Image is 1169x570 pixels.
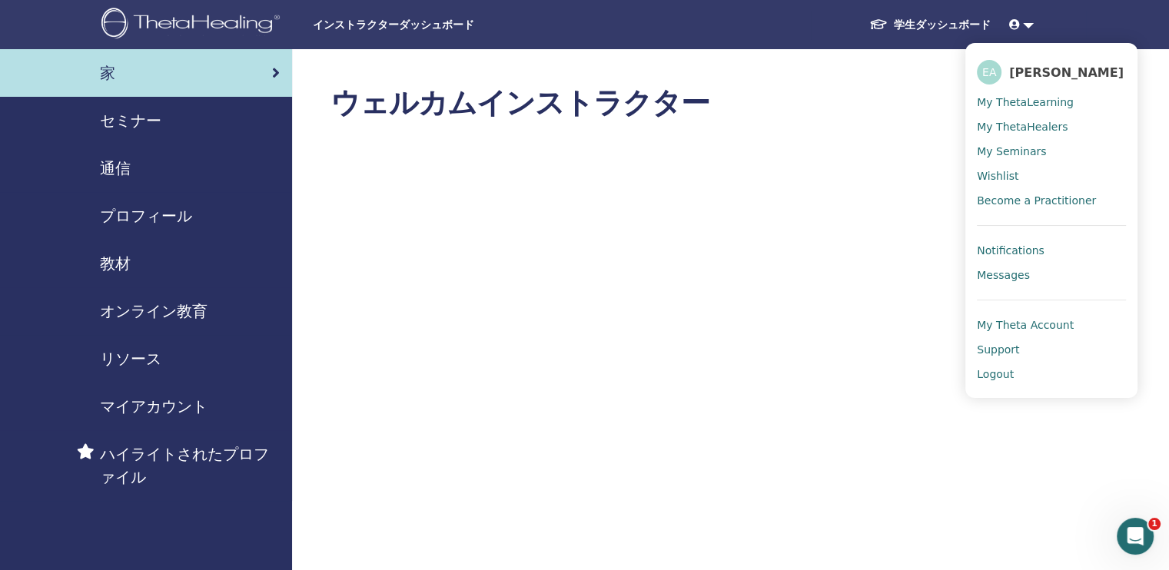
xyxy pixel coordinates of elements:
[977,367,1014,381] span: Logout
[977,194,1096,207] span: Become a Practitioner
[977,318,1074,332] span: My Theta Account
[100,61,115,85] span: 家
[330,86,1031,121] h2: ウェルカムインストラクター
[977,120,1068,134] span: My ThetaHealers
[100,347,161,370] span: リソース
[100,157,131,180] span: 通信
[977,313,1126,337] a: My Theta Account
[101,8,285,42] img: logo.png
[977,60,1001,85] span: EA
[894,18,991,31] font: 学生ダッシュボード
[977,362,1126,386] a: Logout
[100,395,208,418] span: マイアカウント
[977,95,1074,109] span: My ThetaLearning
[100,300,208,323] span: オンライン教育
[1148,518,1161,530] span: 1
[977,188,1126,213] a: Become a Practitioner
[977,144,1046,158] span: My Seminars
[857,11,1003,39] a: 学生ダッシュボード
[977,337,1126,362] a: Support
[977,139,1126,164] a: My Seminars
[100,252,131,275] span: 教材
[977,114,1126,139] a: My ThetaHealers
[977,244,1044,257] span: Notifications
[977,263,1126,287] a: Messages
[977,90,1126,114] a: My ThetaLearning
[977,169,1018,183] span: Wishlist
[977,343,1019,356] span: Support
[977,238,1126,263] a: Notifications
[100,442,280,489] span: ハイライトされたプロファイル
[977,164,1126,188] a: Wishlist
[977,55,1126,90] a: EA[PERSON_NAME]
[977,268,1030,282] span: Messages
[100,204,192,227] span: プロフィール
[1009,65,1124,81] span: [PERSON_NAME]
[1117,518,1154,555] iframe: Intercom live chat
[313,17,543,33] span: インストラクターダッシュボード
[100,109,161,132] span: セミナー
[869,18,888,31] img: graduation-cap-white.svg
